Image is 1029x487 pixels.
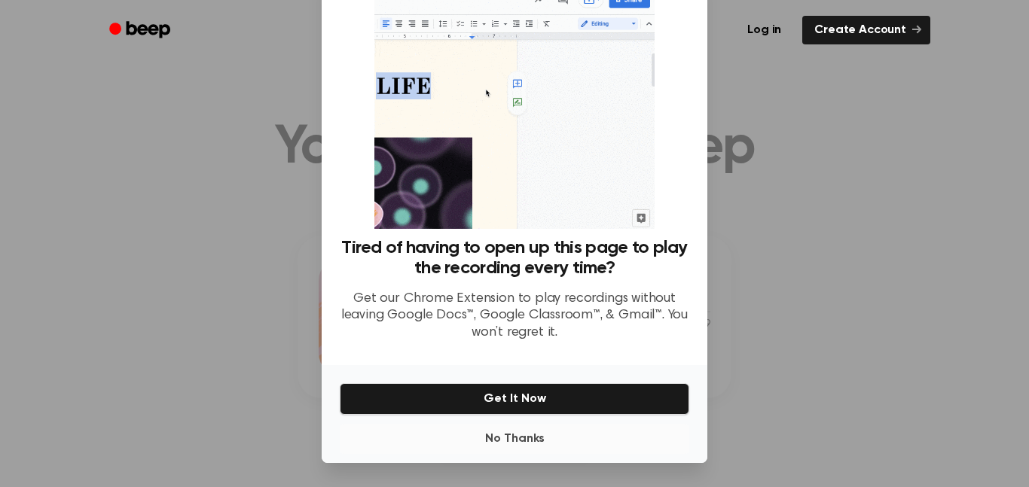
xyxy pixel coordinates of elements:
a: Create Account [802,16,930,44]
h3: Tired of having to open up this page to play the recording every time? [340,238,689,279]
a: Beep [99,16,184,45]
button: Get It Now [340,383,689,415]
button: No Thanks [340,424,689,454]
a: Log in [735,16,793,44]
p: Get our Chrome Extension to play recordings without leaving Google Docs™, Google Classroom™, & Gm... [340,291,689,342]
